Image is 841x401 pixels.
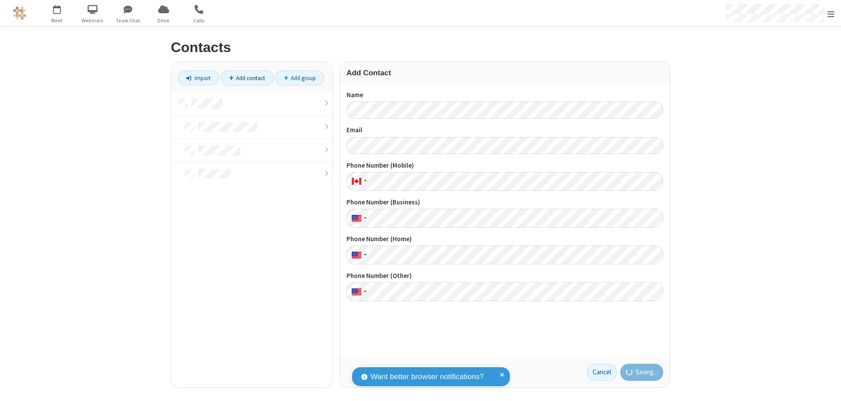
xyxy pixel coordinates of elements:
[371,371,484,383] span: Want better browser notifications?
[13,7,26,20] img: QA Selenium DO NOT DELETE OR CHANGE
[275,70,324,85] a: Add group
[171,40,670,55] h2: Contacts
[587,364,617,381] a: Cancel
[346,197,663,208] label: Phone Number (Business)
[819,378,834,395] iframe: Chat
[346,161,663,171] label: Phone Number (Mobile)
[346,271,663,281] label: Phone Number (Other)
[76,17,109,25] span: Webinars
[346,282,369,301] div: United States: + 1
[183,17,216,25] span: Calls
[346,246,369,264] div: United States: + 1
[41,17,74,25] span: Meet
[346,209,369,228] div: United States: + 1
[636,367,657,377] span: Saving...
[620,364,664,381] button: Saving...
[346,125,663,135] label: Email
[346,234,663,244] label: Phone Number (Home)
[346,69,663,77] h3: Add Contact
[112,17,145,25] span: Team Chat
[346,90,663,100] label: Name
[346,172,369,191] div: Canada: + 1
[147,17,180,25] span: Drive
[178,70,219,85] a: Import
[221,70,274,85] a: Add contact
